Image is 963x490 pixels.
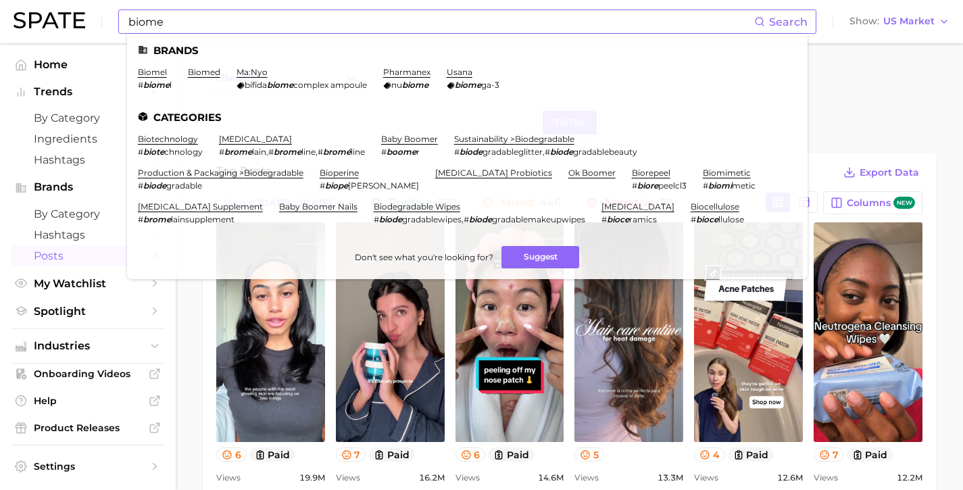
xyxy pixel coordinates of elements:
span: [PERSON_NAME] [348,180,419,191]
a: biomed [188,67,220,77]
a: ma:nyo [237,67,268,77]
em: bioce [607,214,629,224]
span: gradable [166,180,202,191]
span: r [416,147,420,157]
span: ramics [629,214,657,224]
span: 12.2m [897,470,922,486]
span: Search [769,16,808,28]
button: ShowUS Market [846,13,953,30]
input: Search here for a brand, industry, or ingredient [127,10,754,33]
span: line [301,147,316,157]
button: paid [728,447,774,462]
button: Suggest [501,246,579,268]
span: Help [34,395,142,407]
span: complex ampoule [293,80,367,90]
span: by Category [34,112,142,124]
li: Brands [138,45,797,56]
button: 4 [694,447,725,462]
a: bioperine [320,168,359,178]
button: Trends [11,82,165,102]
span: by Category [34,207,142,220]
button: Export Data [840,163,922,182]
span: # [691,214,696,224]
a: biocellulose [691,201,739,212]
span: metic [732,180,756,191]
span: Posts [34,249,142,262]
img: SPATE [14,12,85,28]
span: # [320,180,325,191]
span: 16.2m [419,470,445,486]
em: biode [379,214,402,224]
em: boome [387,147,416,157]
span: Views [694,470,718,486]
a: biomimetic [703,168,751,178]
a: Help [11,391,165,411]
a: by Category [11,203,165,224]
span: Home [34,58,142,71]
span: # [601,214,607,224]
span: 14.6m [538,470,564,486]
span: Trends [34,86,142,98]
em: biome [402,80,428,90]
a: ok boomer [568,168,616,178]
a: Hashtags [11,149,165,170]
span: # [454,147,460,157]
em: biode [469,214,492,224]
a: Product Releases [11,418,165,438]
span: lainsupplement [171,214,234,224]
span: bifida [245,80,267,90]
span: nu [391,80,402,90]
span: # [632,180,637,191]
span: Views [336,470,360,486]
button: paid [368,447,415,462]
a: [MEDICAL_DATA] supplement [138,201,263,212]
span: # [268,147,274,157]
span: Show [849,18,879,25]
em: bioce [696,214,718,224]
a: [MEDICAL_DATA] [219,134,292,144]
em: biode [550,147,573,157]
em: biope [325,180,348,191]
button: 6 [455,447,486,462]
span: # [381,147,387,157]
span: Brands [34,181,142,193]
a: biomel [138,67,167,77]
em: biomi [708,180,732,191]
a: Home [11,54,165,75]
span: Don't see what you're looking for? [355,252,493,262]
a: Settings [11,456,165,476]
span: # [703,180,708,191]
span: Industries [34,340,142,352]
span: peelcl3 [658,180,687,191]
a: sustainability >biodegradable [454,134,574,144]
button: 5 [574,447,604,462]
span: new [893,197,915,210]
a: Spotlight [11,301,165,322]
em: biode [143,180,166,191]
div: , [454,147,637,157]
span: Onboarding Videos [34,368,142,380]
a: pharmanex [383,67,430,77]
span: gradablebeauty [573,147,637,157]
a: baby boomer [381,134,438,144]
em: biote [143,147,164,157]
button: paid [847,447,893,462]
span: 19.9m [299,470,325,486]
a: [MEDICAL_DATA] probiotics [435,168,552,178]
a: My Watchlist [11,273,165,294]
span: My Watchlist [34,277,142,290]
a: biotechnology [138,134,198,144]
span: Ingredients [34,132,142,145]
span: Export Data [860,167,919,178]
em: bromé [323,147,351,157]
em: biome [455,80,481,90]
em: biome [267,80,293,90]
button: Columnsnew [823,191,922,214]
a: biorepeel [632,168,670,178]
em: biore [637,180,658,191]
em: brome [224,147,252,157]
em: brome [143,214,171,224]
span: 12.6m [777,470,803,486]
span: # [138,214,143,224]
span: gradablewipes [402,214,462,224]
